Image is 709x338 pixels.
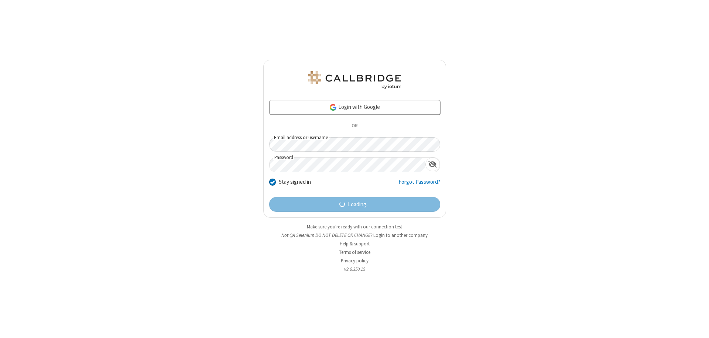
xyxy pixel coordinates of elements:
span: Loading... [348,200,370,209]
img: google-icon.png [329,103,337,111]
a: Terms of service [339,249,370,255]
li: Not QA Selenium DO NOT DELETE OR CHANGE? [263,232,446,239]
label: Stay signed in [279,178,311,186]
input: Email address or username [269,137,440,152]
li: v2.6.350.15 [263,266,446,273]
a: Help & support [340,241,370,247]
a: Privacy policy [341,258,369,264]
button: Login to another company [373,232,428,239]
button: Loading... [269,197,440,212]
img: QA Selenium DO NOT DELETE OR CHANGE [306,71,403,89]
a: Forgot Password? [398,178,440,192]
div: Show password [425,158,440,171]
span: OR [349,121,360,131]
input: Password [270,158,425,172]
a: Login with Google [269,100,440,115]
a: Make sure you're ready with our connection test [307,224,402,230]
